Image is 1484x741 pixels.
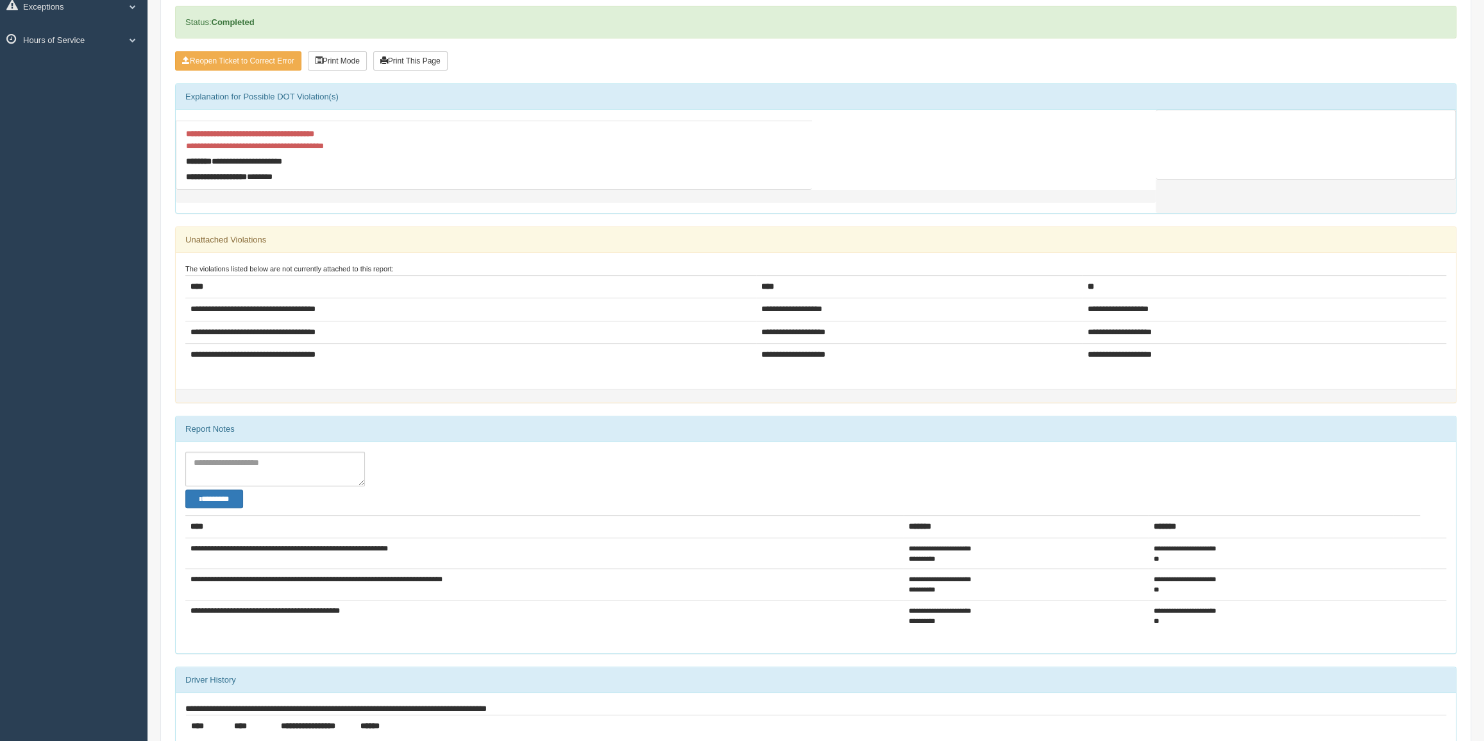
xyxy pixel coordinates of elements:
[373,51,448,71] button: Print This Page
[176,227,1456,253] div: Unattached Violations
[176,667,1456,693] div: Driver History
[175,6,1456,38] div: Status:
[308,51,367,71] button: Print Mode
[211,17,254,27] strong: Completed
[185,490,243,509] button: Change Filter Options
[176,84,1456,110] div: Explanation for Possible DOT Violation(s)
[176,416,1456,442] div: Report Notes
[175,51,301,71] button: Reopen Ticket
[185,265,394,273] small: The violations listed below are not currently attached to this report:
